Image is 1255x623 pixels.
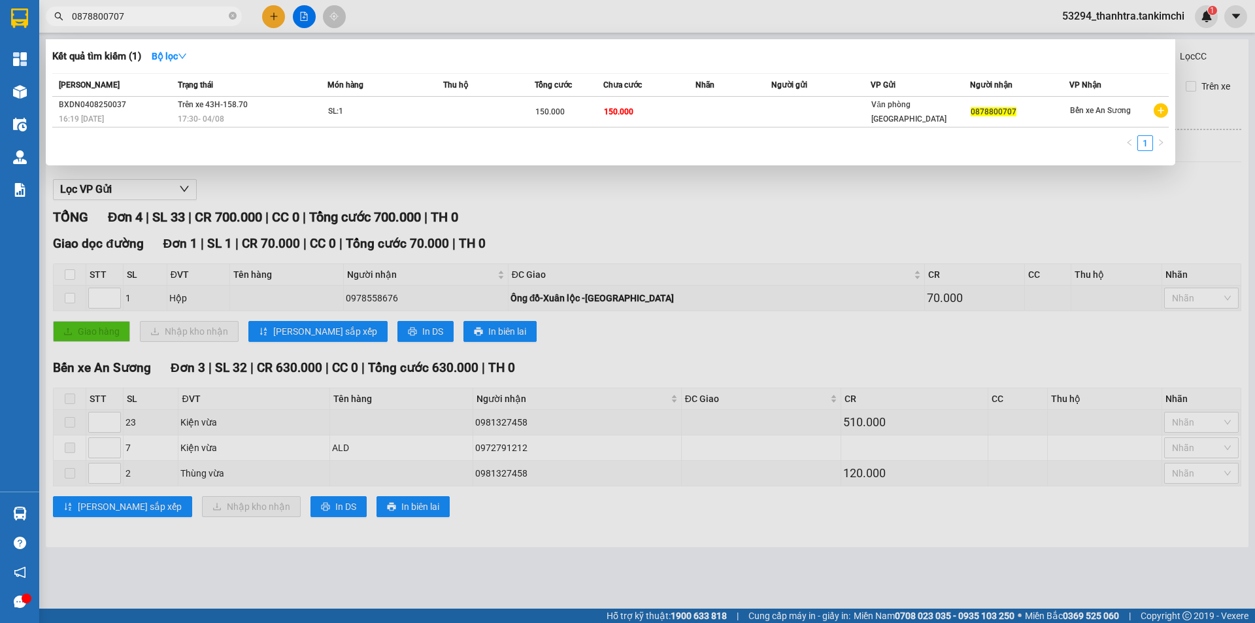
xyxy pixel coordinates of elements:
span: notification [14,566,26,579]
span: Trạng thái [178,80,213,90]
span: VP Gửi [871,80,895,90]
span: 0878800707 [971,107,1016,116]
span: down [178,52,187,61]
img: warehouse-icon [13,507,27,520]
div: BXDN0408250037 [59,98,174,112]
span: Trên xe 43H-158.70 [178,100,248,109]
div: SL: 1 [328,105,426,119]
span: Người nhận [970,80,1012,90]
span: Thu hộ [443,80,468,90]
h3: Kết quả tìm kiếm ( 1 ) [52,50,141,63]
span: right [1157,139,1165,146]
span: VP Nhận [1069,80,1101,90]
span: Nhãn [695,80,714,90]
span: plus-circle [1154,103,1168,118]
span: 150.000 [535,107,565,116]
span: [PERSON_NAME] [59,80,120,90]
button: right [1153,135,1169,151]
span: close-circle [229,12,237,20]
span: question-circle [14,537,26,549]
img: warehouse-icon [13,118,27,131]
strong: Bộ lọc [152,51,187,61]
li: Next Page [1153,135,1169,151]
span: message [14,596,26,608]
span: Văn phòng [GEOGRAPHIC_DATA] [871,100,946,124]
button: Bộ lọcdown [141,46,197,67]
li: Previous Page [1122,135,1137,151]
a: 1 [1138,136,1152,150]
span: left [1126,139,1133,146]
button: left [1122,135,1137,151]
span: Bến xe An Sương [1070,106,1131,115]
span: Chưa cước [603,80,642,90]
span: 17:30 - 04/08 [178,114,224,124]
img: dashboard-icon [13,52,27,66]
img: warehouse-icon [13,85,27,99]
span: 16:19 [DATE] [59,114,104,124]
span: search [54,12,63,21]
span: close-circle [229,10,237,23]
input: Tìm tên, số ĐT hoặc mã đơn [72,9,226,24]
span: Món hàng [327,80,363,90]
span: 150.000 [604,107,633,116]
span: Người gửi [771,80,807,90]
span: Tổng cước [535,80,572,90]
img: warehouse-icon [13,150,27,164]
img: solution-icon [13,183,27,197]
img: logo-vxr [11,8,28,28]
li: 1 [1137,135,1153,151]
